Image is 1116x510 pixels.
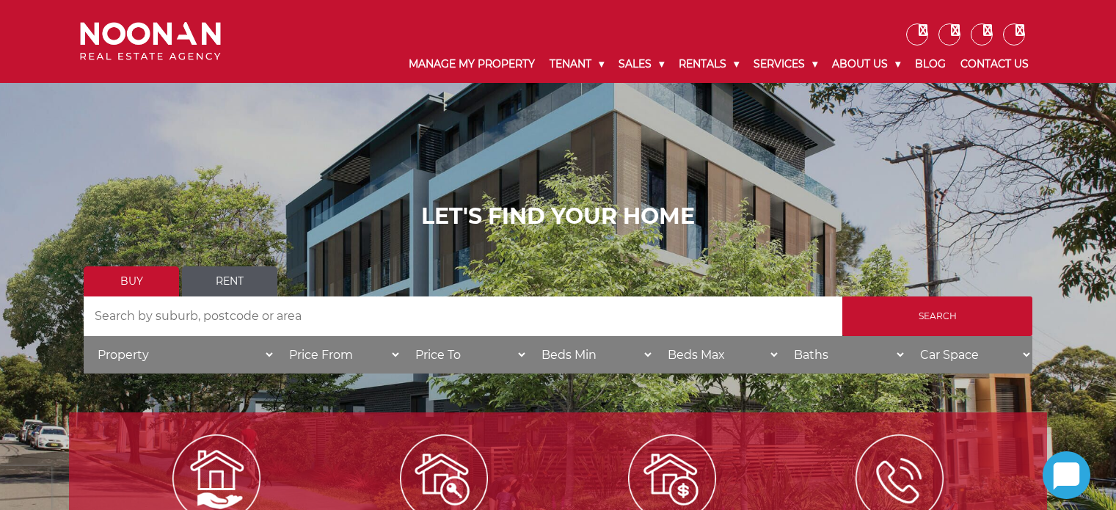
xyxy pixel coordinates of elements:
[611,45,671,83] a: Sales
[746,45,825,83] a: Services
[908,45,953,83] a: Blog
[542,45,611,83] a: Tenant
[842,296,1032,336] input: Search
[401,45,542,83] a: Manage My Property
[84,296,842,336] input: Search by suburb, postcode or area
[182,266,277,296] a: Rent
[84,266,179,296] a: Buy
[825,45,908,83] a: About Us
[671,45,746,83] a: Rentals
[953,45,1036,83] a: Contact Us
[80,22,221,61] img: Noonan Real Estate Agency
[84,203,1032,230] h1: LET'S FIND YOUR HOME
